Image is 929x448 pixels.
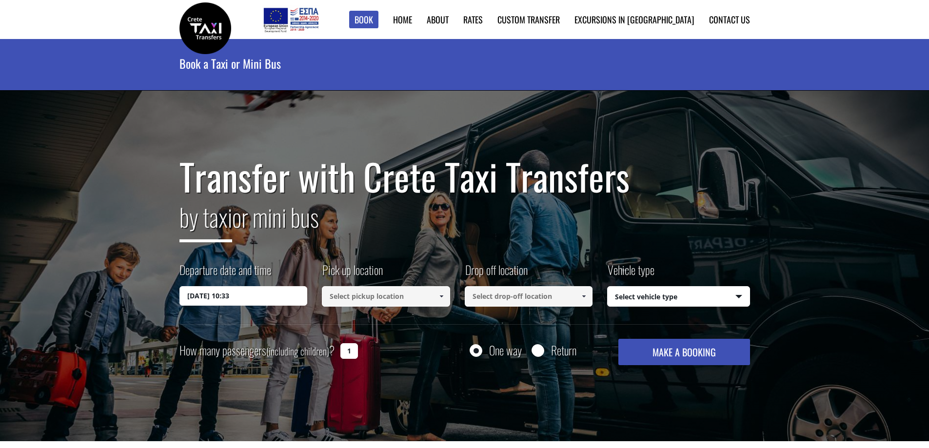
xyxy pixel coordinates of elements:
a: Crete Taxi Transfers | Book a Transfer | Crete Taxi Transfers [179,22,231,32]
small: (including children) [266,344,329,358]
a: Book [349,11,378,29]
img: e-bannersEUERDF180X90.jpg [262,5,320,34]
a: Custom Transfer [497,13,560,26]
h1: Book a Taxi or Mini Bus [179,39,750,88]
span: Select vehicle type [608,287,750,307]
img: Crete Taxi Transfers | Book a Transfer | Crete Taxi Transfers [179,2,231,54]
a: Show All Items [576,286,592,307]
button: MAKE A BOOKING [618,339,750,365]
label: Departure date and time [179,261,271,286]
label: One way [489,344,522,356]
label: Drop off location [465,261,528,286]
a: About [427,13,449,26]
input: Select pickup location [322,286,450,307]
label: Vehicle type [607,261,654,286]
span: by taxi [179,198,232,242]
h1: Transfer with Crete Taxi Transfers [179,156,750,197]
input: Select drop-off location [465,286,593,307]
a: Show All Items [433,286,449,307]
a: Contact us [709,13,750,26]
a: Home [393,13,412,26]
label: Return [551,344,576,356]
label: Pick up location [322,261,383,286]
h2: or mini bus [179,197,750,250]
a: Rates [463,13,483,26]
label: How many passengers ? [179,339,335,363]
a: Excursions in [GEOGRAPHIC_DATA] [574,13,694,26]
